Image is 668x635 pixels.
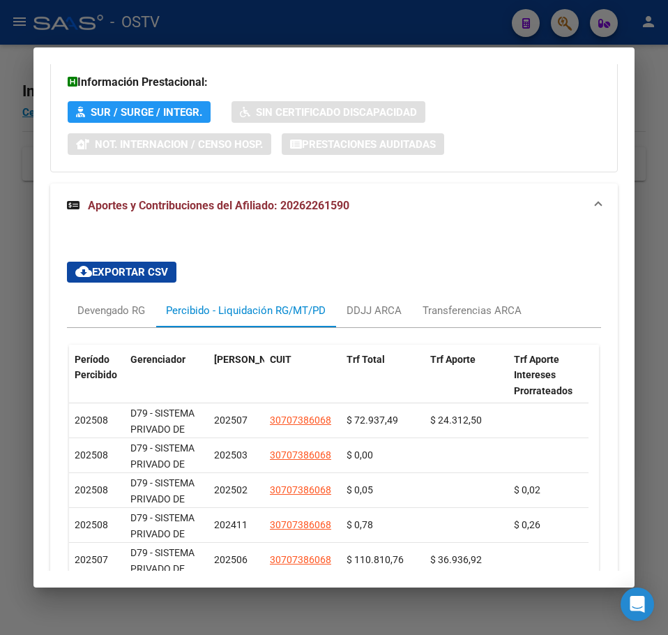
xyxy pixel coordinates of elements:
span: 202506 [214,554,248,565]
span: 202503 [214,449,248,461]
span: 30707386068 [270,519,331,530]
span: D79 - SISTEMA PRIVADO DE SALUD S.A (Medicenter) [130,408,195,466]
span: 202508 [75,484,108,495]
span: $ 0,02 [514,484,540,495]
div: DDJJ ARCA [347,303,402,318]
span: Not. Internacion / Censo Hosp. [95,138,263,151]
datatable-header-cell: Período Percibido [69,345,125,406]
span: 202508 [75,519,108,530]
span: Prestaciones Auditadas [302,138,436,151]
span: $ 36.936,92 [430,554,482,565]
span: $ 0,78 [347,519,373,530]
span: SUR / SURGE / INTEGR. [91,106,202,119]
button: Not. Internacion / Censo Hosp. [68,133,271,155]
button: Sin Certificado Discapacidad [231,101,425,123]
mat-expansion-panel-header: Aportes y Contribuciones del Afiliado: 20262261590 [50,184,618,228]
div: Open Intercom Messenger [621,588,654,621]
button: Prestaciones Auditadas [282,133,444,155]
span: D79 - SISTEMA PRIVADO DE SALUD S.A (Medicenter) [130,547,195,606]
span: 30707386068 [270,554,331,565]
span: Trf Aporte Intereses Prorrateados [514,354,572,397]
div: Transferencias ARCA [423,303,522,318]
div: Devengado RG [77,303,145,318]
span: [PERSON_NAME] [214,354,289,365]
span: 30707386068 [270,449,331,461]
span: D79 - SISTEMA PRIVADO DE SALUD S.A (Medicenter) [130,477,195,536]
span: D79 - SISTEMA PRIVADO DE SALUD S.A (Medicenter) [130,442,195,501]
span: Período Percibido [75,354,117,381]
span: Trf Aporte [430,354,476,365]
span: CUIT [270,354,291,365]
mat-icon: cloud_download [75,263,92,280]
span: D79 - SISTEMA PRIVADO DE SALUD S.A (Medicenter) [130,512,195,571]
span: Sin Certificado Discapacidad [256,106,417,119]
span: $ 0,26 [514,519,540,530]
span: Trf Total [347,354,385,365]
datatable-header-cell: Trf Total [341,345,425,406]
datatable-header-cell: Trf Aporte Intereses Prorrateados [508,345,592,406]
span: Exportar CSV [75,266,168,278]
span: 202508 [75,414,108,426]
span: 202507 [75,554,108,565]
span: $ 72.937,49 [347,414,398,426]
span: 202411 [214,519,248,530]
span: $ 110.810,76 [347,554,404,565]
span: Gerenciador [130,354,185,365]
span: 202502 [214,484,248,495]
datatable-header-cell: Trf Aporte [425,345,508,406]
span: 202507 [214,414,248,426]
button: Exportar CSV [67,262,176,283]
span: 202508 [75,449,108,461]
datatable-header-cell: Período Devengado [208,345,264,406]
span: 30707386068 [270,484,331,495]
datatable-header-cell: Gerenciador [125,345,208,406]
button: SUR / SURGE / INTEGR. [68,101,211,123]
span: Aportes y Contribuciones del Afiliado: 20262261590 [88,199,349,212]
span: 30707386068 [270,414,331,426]
span: $ 0,00 [347,449,373,461]
h3: Información Prestacional: [68,74,600,91]
span: $ 24.312,50 [430,414,482,426]
datatable-header-cell: CUIT [264,345,341,406]
span: $ 0,05 [347,484,373,495]
div: Percibido - Liquidación RG/MT/PD [166,303,326,318]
